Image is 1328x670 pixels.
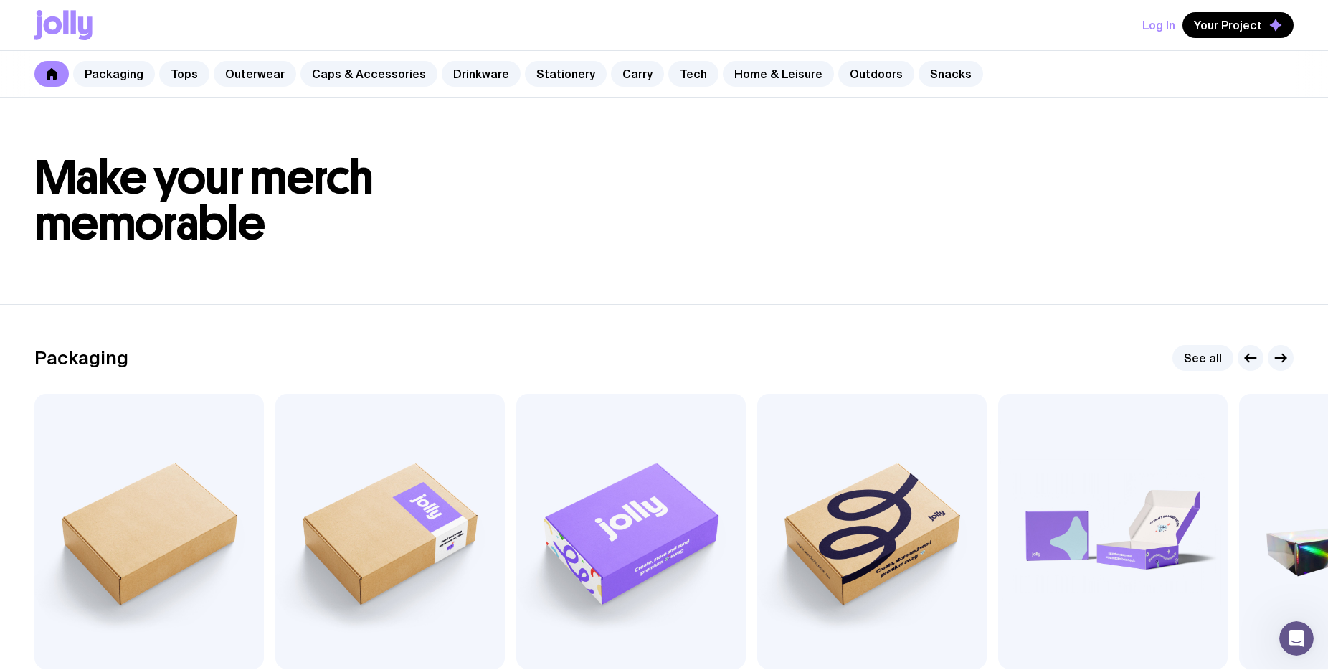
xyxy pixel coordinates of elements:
a: Carry [611,61,664,87]
div: Close [247,23,272,49]
span: Your Project [1194,18,1262,32]
a: Caps & Accessories [300,61,437,87]
a: Snacks [919,61,983,87]
a: Packaging [73,61,155,87]
button: Messages [143,448,287,505]
span: Make your merch memorable [34,149,374,252]
button: Log In [1142,12,1175,38]
h2: Packaging [34,347,128,369]
div: Profile image for David [29,23,57,52]
div: We'll be back online [DATE] [29,196,239,211]
a: Home & Leisure [723,61,834,87]
button: Your Project [1182,12,1294,38]
a: Tech [668,61,718,87]
span: Messages [191,483,240,494]
a: Stationery [525,61,607,87]
span: Home [55,483,87,494]
a: See all [1172,345,1233,371]
div: Send us a message [29,181,239,196]
p: Hi there 👋 [29,102,258,126]
a: Tops [159,61,209,87]
iframe: Intercom live chat [1279,621,1314,656]
a: Outerwear [214,61,296,87]
a: Drinkware [442,61,521,87]
a: Outdoors [838,61,914,87]
p: How can we help? [29,126,258,151]
div: Send us a messageWe'll be back online [DATE] [14,169,272,223]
